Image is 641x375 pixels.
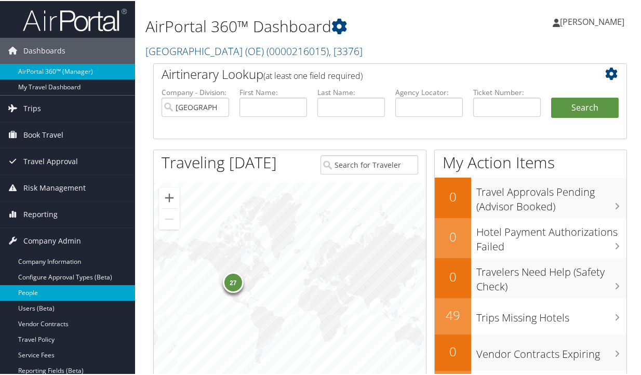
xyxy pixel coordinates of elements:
[435,297,626,333] a: 49Trips Missing Hotels
[23,227,81,253] span: Company Admin
[476,304,626,324] h3: Trips Missing Hotels
[320,154,418,173] input: Search for Traveler
[159,186,180,207] button: Zoom in
[435,257,626,297] a: 0Travelers Need Help (Safety Check)
[23,37,65,63] span: Dashboards
[476,219,626,253] h3: Hotel Payment Authorizations Failed
[435,305,471,323] h2: 49
[162,64,579,82] h2: Airtinerary Lookup
[435,217,626,257] a: 0Hotel Payment Authorizations Failed
[162,86,229,97] label: Company - Division:
[23,174,86,200] span: Risk Management
[159,208,180,229] button: Zoom out
[329,43,363,57] span: , [ 3376 ]
[145,15,472,36] h1: AirPortal 360™ Dashboard
[23,200,58,226] span: Reporting
[23,7,127,31] img: airportal-logo.png
[266,43,329,57] span: ( 0000216015 )
[395,86,463,97] label: Agency Locator:
[23,148,78,173] span: Travel Approval
[162,151,277,172] h1: Traveling [DATE]
[473,86,541,97] label: Ticket Number:
[23,95,41,120] span: Trips
[263,69,363,81] span: (at least one field required)
[435,333,626,370] a: 0Vendor Contracts Expiring
[435,187,471,205] h2: 0
[435,177,626,217] a: 0Travel Approvals Pending (Advisor Booked)
[560,15,624,26] span: [PERSON_NAME]
[239,86,307,97] label: First Name:
[476,179,626,213] h3: Travel Approvals Pending (Advisor Booked)
[223,271,244,292] div: 27
[435,151,626,172] h1: My Action Items
[435,267,471,285] h2: 0
[145,43,363,57] a: [GEOGRAPHIC_DATA] (OE)
[435,342,471,359] h2: 0
[317,86,385,97] label: Last Name:
[553,5,635,36] a: [PERSON_NAME]
[551,97,619,117] button: Search
[23,121,63,147] span: Book Travel
[435,227,471,245] h2: 0
[476,341,626,360] h3: Vendor Contracts Expiring
[476,259,626,293] h3: Travelers Need Help (Safety Check)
